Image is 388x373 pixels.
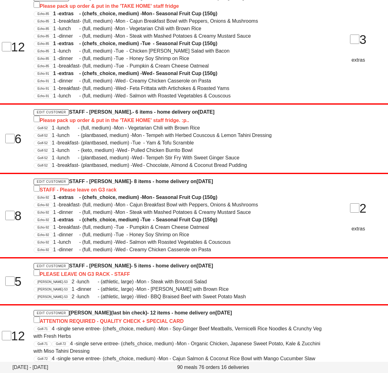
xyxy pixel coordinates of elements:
span: 1 - - (chefs_choice, medium) - - Seasonal Fruit Cup (150g) [53,71,217,76]
span: Tue [116,62,127,70]
div: STAFF - Please leave on G3 rack [34,185,322,194]
span: [PERSON_NAME]-53 [38,280,68,284]
span: Echo-85 [38,12,49,16]
span: Tue [132,139,143,147]
span: 1 - - (keto, medium) - - Pulled Chicken Burrito Bowl [52,148,192,153]
span: Golf-52 [38,141,48,145]
span: Mon [137,278,147,286]
span: single serve entree [76,340,118,347]
div: ATTENTION REQUIRED - QUALITY CHECK + SPECIAL CARD [34,317,322,325]
span: lunch [59,47,79,55]
span: dinner [59,231,79,238]
span: Echo-92 [38,225,49,230]
span: Echo-85 [38,34,49,39]
span: Golf-72 [56,342,66,346]
span: Echo-92 [38,240,49,245]
span: Wed [132,162,143,169]
span: Golf-52 [38,126,48,130]
span: Mon [116,201,127,209]
span: extras [59,70,79,77]
span: Golf-71 [38,342,48,346]
span: Wed [142,70,153,77]
span: Mon [137,286,147,293]
h4: STAFF - [PERSON_NAME] - 8 items - home delivery on [34,178,322,194]
span: 1 - - (full, medium) - - Vegetarian Chili with Brown Rice [53,26,201,31]
span: [PERSON_NAME]-53 [38,295,68,299]
span: Mon [177,340,188,347]
div: PLEASE LEAVE ON G3 RACK - STAFF [34,270,322,278]
span: Echo-91 [38,87,49,91]
span: Tue [142,40,153,47]
span: Mon [116,17,127,25]
span: Edit Customer [36,264,66,268]
span: 1 - - (plantbased, medium) - - Chocolate, Almond & Coconut Bread Pudding [52,163,247,168]
span: 1 - - (full, medium) - - Pumpkin & Cream Cheese Oatmeal [53,224,209,230]
span: Mon [115,25,126,32]
span: Echo-92 [38,210,49,215]
span: Echo-85 [38,19,49,24]
span: 4 - - (chefs_choice, medium) - - Soy-Ginger Beef Meatballs, Vermicelli Rice Noodles & Crunchy Veg... [34,326,322,339]
span: Wed [137,293,147,300]
span: breakfast [59,62,80,70]
span: 1 - - (full, medium) - - Cajun Breakfast Bowl with Peppers, Onions & Mushrooms [53,18,258,24]
span: [DATE] [216,310,232,315]
span: extras [59,40,79,47]
span: dinner [59,209,79,216]
div: Please pack up order & put in the 'TAKE HOME' staff fridge [34,2,322,10]
span: 1 - - (chefs_choice, medium) - - Seasonal Fruit Cup (150g) [53,11,217,16]
span: Tue [142,216,153,224]
span: lunch [59,238,79,246]
span: Echo-92 [38,248,49,252]
span: 1 - - (full, medium) - - Vegetarian Chili with Brown Rice [52,125,200,130]
h4: STAFF - [PERSON_NAME]. - 6 items - home delivery on [34,108,322,124]
span: 1 - - (full, medium) - - Salmon with Roasted Vegetables & Couscous [53,93,231,98]
span: lunch [59,92,79,100]
span: Edit Customer [36,111,66,114]
span: Wed [117,147,128,154]
span: dinner [59,246,79,253]
span: lunch [58,132,78,139]
span: 1 - - (full, medium) - - Steak with Mashed Potatoes & Creamy Mustard Sauce [53,210,251,215]
span: lunch [77,293,98,300]
span: Golf-52 [38,156,48,160]
span: 1 - - (chefs_choice, medium) - - Seasonal Fruit Cup (150g) [53,195,217,200]
span: 4 - - (chefs_choice, medium) - - Organic Chicken, Japanese Sweet Potato, Kale & Zucchini with Mis... [34,341,320,354]
span: Echo-85 [38,27,49,31]
span: single serve entree [58,325,100,333]
span: Echo-91 [38,94,49,98]
span: lunch [58,147,78,154]
span: 1 - - (full, medium) - - Pumpkin & Cream Cheese Oatmeal [53,63,209,68]
span: 1 - - (full, medium) - - Steak with Mashed Potatoes & Creamy Mustard Sauce [53,33,251,39]
span: breakfast [59,17,80,25]
span: Echo-92 [38,196,49,200]
span: Mon [114,124,125,132]
span: 1 - - (full, medium) - - Honey Soy Shrimp on Rice [53,232,189,237]
a: Edit Customer [34,179,69,185]
span: dinner [59,55,79,62]
span: 1 - - (full, medium) - - Cajun Breakfast Bowl with Peppers, Onions & Mushrooms [53,202,258,207]
span: lunch [58,124,78,132]
span: lunch [58,154,78,162]
span: [DATE] [198,109,214,115]
span: dinner [59,77,79,85]
span: breakfast [58,162,78,169]
span: Tue [115,231,126,238]
a: Edit Customer [34,263,69,269]
span: Tue [116,224,127,231]
span: Echo-85 [38,57,49,61]
span: lunch [59,25,79,32]
span: extras [59,10,79,17]
div: 2 [329,199,387,218]
span: 1 - - (full, medium) - - Feta Frittata with Artichokes & Roasted Yams [53,86,229,91]
span: Echo-91 [38,79,49,83]
span: breakfast [59,201,80,209]
span: dinner [59,32,79,40]
span: [DATE] [197,263,213,268]
span: extras [59,216,79,224]
span: Echo-85 [38,64,49,68]
span: lunch [77,278,98,286]
h4: STAFF - [PERSON_NAME] - 5 items - home delivery on [34,262,322,278]
span: Mon [115,32,126,40]
span: Mon [142,194,153,201]
span: single serve entree [58,355,100,362]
